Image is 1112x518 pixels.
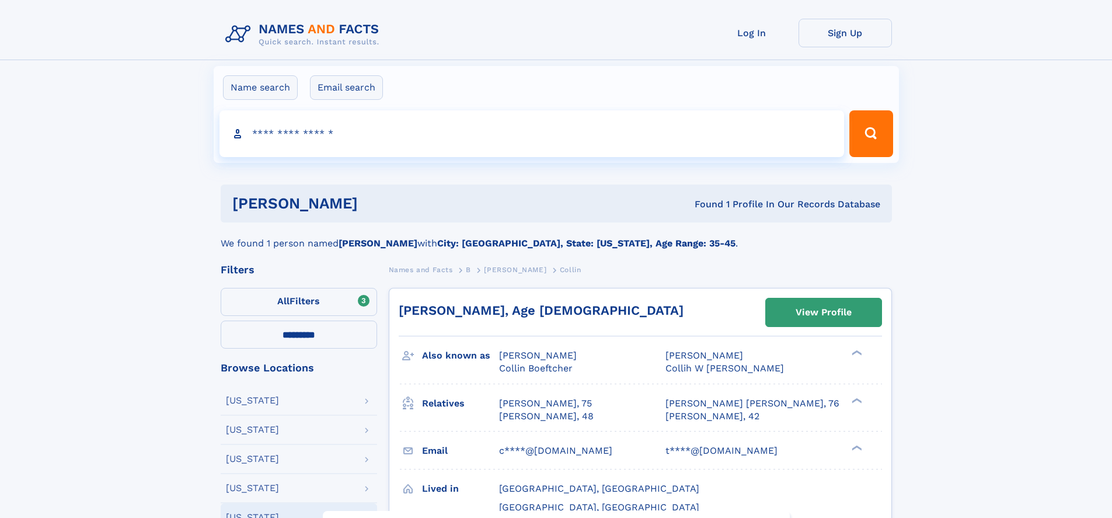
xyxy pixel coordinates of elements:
[799,19,892,47] a: Sign Up
[422,479,499,499] h3: Lived in
[499,483,699,494] span: [GEOGRAPHIC_DATA], [GEOGRAPHIC_DATA]
[422,441,499,461] h3: Email
[221,288,377,316] label: Filters
[221,265,377,275] div: Filters
[466,262,471,277] a: B
[226,396,279,405] div: [US_STATE]
[665,410,759,423] a: [PERSON_NAME], 42
[232,196,527,211] h1: [PERSON_NAME]
[499,397,592,410] a: [PERSON_NAME], 75
[219,110,845,157] input: search input
[484,262,546,277] a: [PERSON_NAME]
[221,223,892,251] div: We found 1 person named with .
[277,295,290,307] span: All
[422,346,499,366] h3: Also known as
[849,110,893,157] button: Search Button
[849,349,863,357] div: ❯
[705,19,799,47] a: Log In
[849,397,863,404] div: ❯
[484,266,546,274] span: [PERSON_NAME]
[339,238,417,249] b: [PERSON_NAME]
[223,75,298,100] label: Name search
[499,363,573,374] span: Collin Boeftcher
[310,75,383,100] label: Email search
[766,298,881,326] a: View Profile
[422,394,499,413] h3: Relatives
[499,502,699,513] span: [GEOGRAPHIC_DATA], [GEOGRAPHIC_DATA]
[665,350,743,361] span: [PERSON_NAME]
[389,262,453,277] a: Names and Facts
[226,454,279,464] div: [US_STATE]
[499,410,594,423] a: [PERSON_NAME], 48
[221,19,389,50] img: Logo Names and Facts
[466,266,471,274] span: B
[226,484,279,493] div: [US_STATE]
[526,198,880,211] div: Found 1 Profile In Our Records Database
[226,425,279,434] div: [US_STATE]
[437,238,735,249] b: City: [GEOGRAPHIC_DATA], State: [US_STATE], Age Range: 35-45
[849,444,863,451] div: ❯
[796,299,852,326] div: View Profile
[665,397,839,410] a: [PERSON_NAME] [PERSON_NAME], 76
[499,350,577,361] span: [PERSON_NAME]
[665,363,784,374] span: Collih W [PERSON_NAME]
[221,363,377,373] div: Browse Locations
[399,303,684,318] a: [PERSON_NAME], Age [DEMOGRAPHIC_DATA]
[560,266,581,274] span: Collin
